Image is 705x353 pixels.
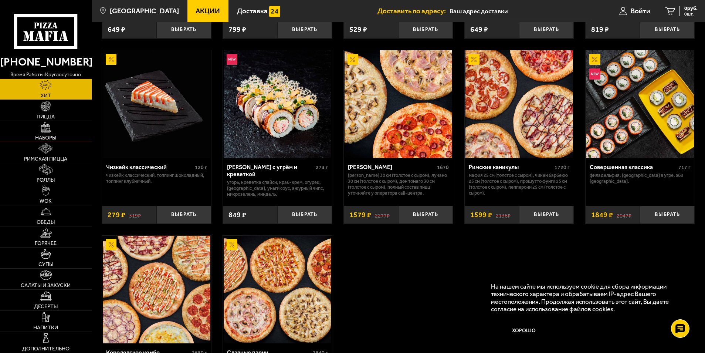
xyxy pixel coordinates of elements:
[277,21,332,39] button: Выбрать
[228,211,246,219] span: 849 ₽
[468,54,479,65] img: Акционный
[195,164,207,171] span: 120 г
[35,241,57,246] span: Горячее
[129,211,141,219] s: 319 ₽
[156,206,211,224] button: Выбрать
[465,50,574,158] a: АкционныйРимские каникулы
[590,172,691,184] p: Филадельфия, [GEOGRAPHIC_DATA] в угре, Эби [GEOGRAPHIC_DATA].
[37,114,55,120] span: Пицца
[640,206,695,224] button: Выбрать
[102,236,211,343] a: АкционныйКоролевское комбо
[24,157,67,162] span: Римская пицца
[349,26,367,33] span: 529 ₽
[37,220,55,225] span: Обеды
[33,325,58,330] span: Напитки
[470,211,492,219] span: 1599 ₽
[108,211,125,219] span: 279 ₽
[34,304,58,309] span: Десерты
[156,21,211,39] button: Выбрать
[375,211,390,219] s: 2277 ₽
[227,164,314,178] div: [PERSON_NAME] с угрём и креветкой
[223,236,332,343] a: АкционныйСлавные парни
[269,6,280,17] img: 15daf4d41897b9f0e9f617042186c801.svg
[38,262,53,267] span: Супы
[398,206,453,224] button: Выбрать
[21,283,71,288] span: Салаты и закуски
[345,50,452,158] img: Хет Трик
[37,178,55,183] span: Роллы
[437,164,449,171] span: 1670
[106,164,193,171] div: Чизкейк классический
[589,68,600,80] img: Новинка
[344,50,453,158] a: АкционныйХет Трик
[491,283,683,313] p: На нашем сайте мы используем cookie для сбора информации технического характера и обрабатываем IP...
[277,206,332,224] button: Выбрать
[496,211,511,219] s: 2136 ₽
[103,236,210,343] img: Королевское комбо
[684,12,698,16] span: 0 шт.
[106,54,117,65] img: Акционный
[348,172,449,196] p: [PERSON_NAME] 30 см (толстое с сыром), Лучано 30 см (толстое с сыром), Дон Томаго 30 см (толстое ...
[348,54,359,65] img: Акционный
[41,93,51,98] span: Хит
[631,7,650,14] span: Войти
[102,50,211,158] a: АкционныйЧизкейк классический
[591,211,613,219] span: 1849 ₽
[103,50,210,158] img: Чизкейк классический
[106,239,117,250] img: Акционный
[491,320,557,342] button: Хорошо
[348,164,435,171] div: [PERSON_NAME]
[469,164,553,171] div: Римские каникулы
[227,54,238,65] img: Новинка
[22,346,70,352] span: Дополнительно
[398,21,453,39] button: Выбрать
[108,26,125,33] span: 649 ₽
[227,179,328,197] p: угорь, креветка спайси, краб-крем, огурец, [GEOGRAPHIC_DATA], унаги соус, ажурный чипс, микрозеле...
[316,164,328,171] span: 273 г
[227,239,238,250] img: Акционный
[465,50,573,158] img: Римские каникулы
[519,21,574,39] button: Выбрать
[349,211,371,219] span: 1579 ₽
[586,50,695,158] a: АкционныйНовинкаСовершенная классика
[224,236,331,343] img: Славные парни
[35,135,56,141] span: Наборы
[377,7,450,14] span: Доставить по адресу:
[640,21,695,39] button: Выбрать
[450,4,590,18] input: Ваш адрес доставки
[228,26,246,33] span: 799 ₽
[519,206,574,224] button: Выбрать
[586,50,694,158] img: Совершенная классика
[589,54,600,65] img: Акционный
[684,6,698,11] span: 0 руб.
[590,164,677,171] div: Совершенная классика
[555,164,570,171] span: 1720 г
[40,199,52,204] span: WOK
[110,7,179,14] span: [GEOGRAPHIC_DATA]
[617,211,631,219] s: 2047 ₽
[196,7,220,14] span: Акции
[223,50,332,158] a: НовинкаРолл Калипсо с угрём и креветкой
[470,26,488,33] span: 649 ₽
[106,172,207,184] p: Чизкейк классический, топпинг шоколадный, топпинг клубничный.
[678,164,691,171] span: 717 г
[237,7,268,14] span: Доставка
[591,26,609,33] span: 819 ₽
[224,50,331,158] img: Ролл Калипсо с угрём и креветкой
[469,172,570,196] p: Мафия 25 см (толстое с сыром), Чикен Барбекю 25 см (толстое с сыром), Прошутто Фунги 25 см (толст...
